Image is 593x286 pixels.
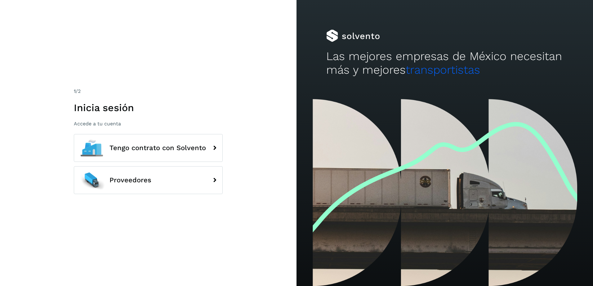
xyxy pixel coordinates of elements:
[109,176,151,184] span: Proveedores
[74,166,223,194] button: Proveedores
[109,144,206,152] span: Tengo contrato con Solvento
[74,102,223,114] h1: Inicia sesión
[74,134,223,162] button: Tengo contrato con Solvento
[326,50,564,77] h2: Las mejores empresas de México necesitan más y mejores
[74,88,76,94] span: 1
[406,63,480,76] span: transportistas
[74,121,223,127] p: Accede a tu cuenta
[74,88,223,95] div: /2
